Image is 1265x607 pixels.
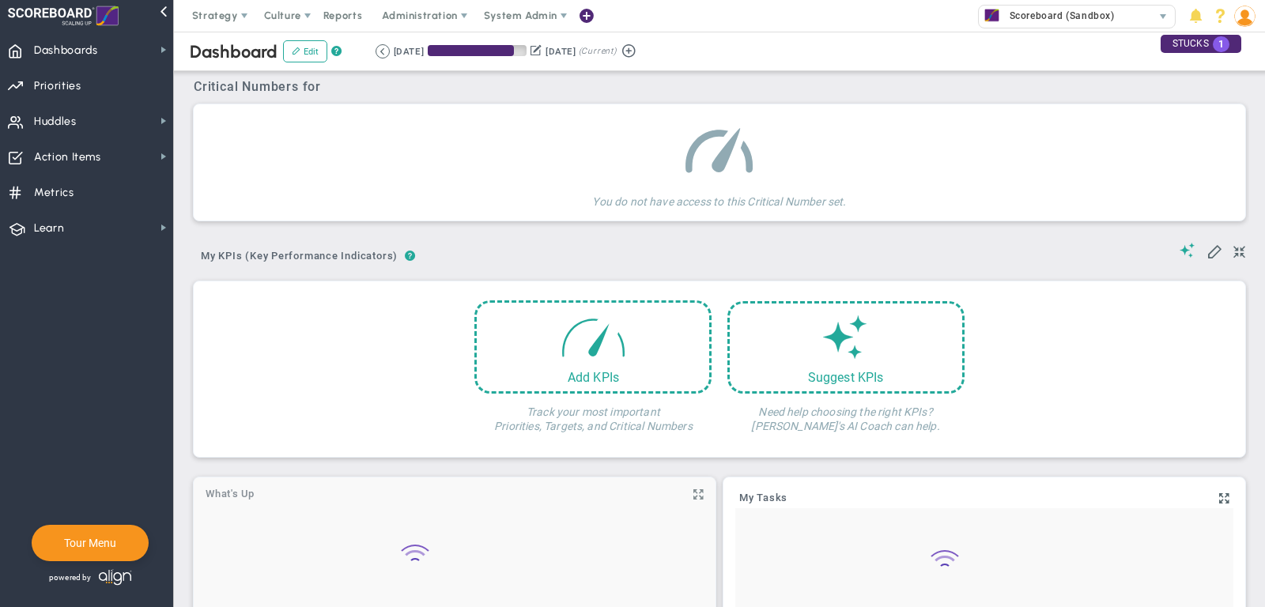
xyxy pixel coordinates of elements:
[192,9,238,21] span: Strategy
[34,176,74,209] span: Metrics
[34,105,77,138] span: Huddles
[34,141,101,174] span: Action Items
[376,44,390,58] button: Go to previous period
[546,44,576,58] div: [DATE]
[484,9,557,21] span: System Admin
[474,394,712,433] h4: Track your most important Priorities, Targets, and Critical Numbers
[194,79,325,94] span: Critical Numbers for
[59,536,121,550] button: Tour Menu
[1180,243,1195,258] span: Suggestions (AI Feature)
[34,212,64,245] span: Learn
[194,243,405,271] button: My KPIs (Key Performance Indicators)
[32,565,200,590] div: Powered by Align
[579,44,617,58] span: (Current)
[477,370,709,385] div: Add KPIs
[1152,6,1175,28] span: select
[1002,6,1115,26] span: Scoreboard (Sandbox)
[190,41,278,62] span: Dashboard
[1206,243,1222,258] span: Edit My KPIs
[34,34,98,67] span: Dashboards
[194,243,405,269] span: My KPIs (Key Performance Indicators)
[428,45,527,56] div: Period Progress: 87% Day 79 of 90 with 11 remaining.
[34,70,81,103] span: Priorities
[739,492,787,503] span: My Tasks
[283,40,327,62] button: Edit
[727,394,965,433] h4: Need help choosing the right KPIs? [PERSON_NAME]'s AI Coach can help.
[730,370,962,385] div: Suggest KPIs
[982,6,1002,25] img: 33625.Company.photo
[264,9,301,21] span: Culture
[592,183,846,209] h4: You do not have access to this Critical Number set.
[1161,35,1241,53] div: STUCKS
[1213,36,1229,52] span: 1
[739,492,787,505] a: My Tasks
[1234,6,1256,27] img: 193898.Person.photo
[394,44,424,58] div: [DATE]
[382,9,457,21] span: Administration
